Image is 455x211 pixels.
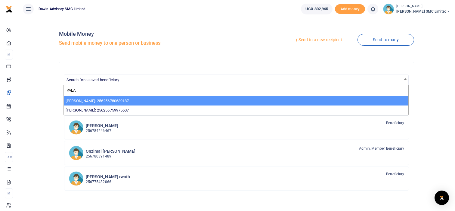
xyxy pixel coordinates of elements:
[305,6,328,12] span: UGX 302,965
[86,154,135,159] p: 256780391489
[69,171,83,186] img: ROr
[36,6,88,12] span: Dawin Advisory SMC Limited
[5,7,13,11] a: logo-small logo-large logo-large
[396,9,450,14] span: [PERSON_NAME] SMC Limited
[279,35,357,45] a: Send to a new recipient
[383,4,450,14] a: profile-user [PERSON_NAME] [PERSON_NAME] SMC Limited
[5,188,13,198] li: M
[69,120,83,135] img: MG
[86,123,118,128] h6: [PERSON_NAME]
[86,174,130,179] h6: [PERSON_NAME] rwoth
[64,75,409,85] span: Search for a saved beneficiary
[386,171,404,177] span: Beneficiary
[86,179,130,185] p: 256775482066
[64,167,409,191] a: ROr [PERSON_NAME] rwoth 256775482066 Beneficiary
[383,4,394,14] img: profile-user
[5,152,13,162] li: Ac
[435,191,449,205] div: Open Intercom Messenger
[86,149,135,154] h6: Onzimai [PERSON_NAME]
[67,78,119,82] span: Search for a saved beneficiary
[359,146,404,151] span: Admin, Member, Beneficiary
[5,6,13,13] img: logo-small
[86,128,118,134] p: 256784246467
[64,141,409,165] a: OFd Onzimai [PERSON_NAME] 256780391489 Admin, Member, Beneficiary
[59,40,234,46] h5: Send mobile money to one person or business
[66,98,129,104] label: [PERSON_NAME]: 256256780639187
[396,4,450,9] small: [PERSON_NAME]
[335,4,365,14] span: Add money
[66,107,129,113] label: [PERSON_NAME]: 256256759975607
[335,6,365,11] a: Add money
[59,31,234,37] h4: Mobile Money
[69,146,83,160] img: OFd
[357,34,414,46] a: Send to many
[299,4,335,14] li: Wallet ballance
[64,115,409,139] a: MG [PERSON_NAME] 256784246467 Beneficiary
[64,75,409,84] span: Search for a saved beneficiary
[301,4,333,14] a: UGX 302,965
[5,50,13,60] li: M
[386,120,404,126] span: Beneficiary
[335,4,365,14] li: Toup your wallet
[65,86,407,95] input: Search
